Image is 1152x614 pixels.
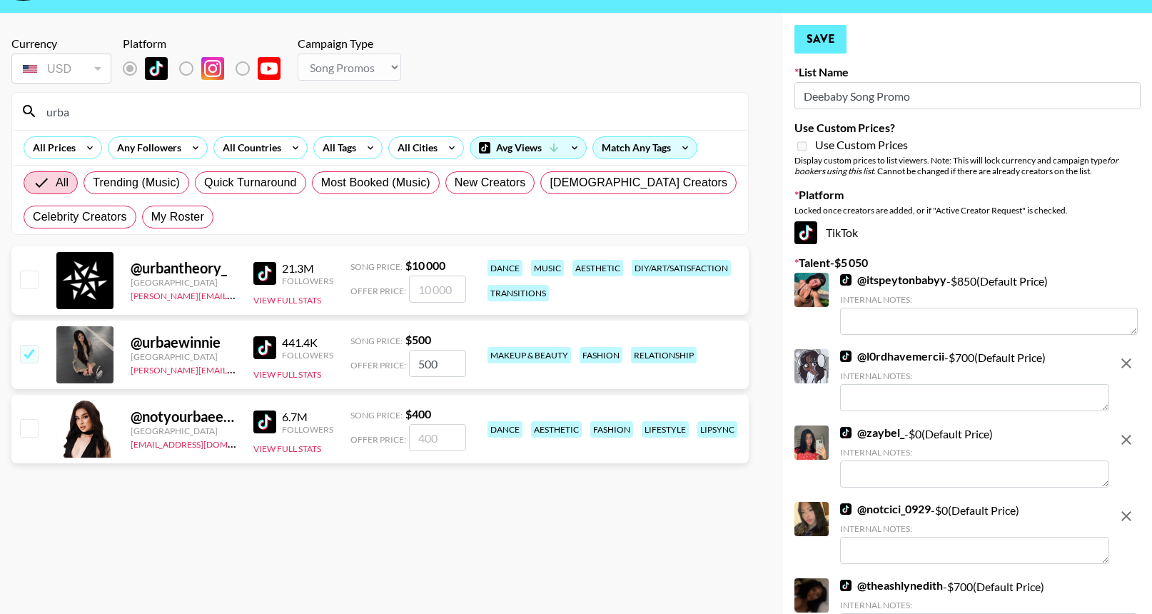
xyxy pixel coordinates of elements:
[840,578,943,593] a: @theashlynedith
[572,260,623,276] div: aesthetic
[38,100,739,123] input: Search by User Name
[794,256,1141,270] label: Talent - $ 5 050
[123,36,292,51] div: Platform
[258,57,281,80] img: YouTube
[350,286,406,296] span: Offer Price:
[253,369,321,380] button: View Full Stats
[642,421,689,438] div: lifestyle
[794,188,1141,202] label: Platform
[632,260,731,276] div: diy/art/satisfaction
[201,57,224,80] img: Instagram
[350,261,403,272] span: Song Price:
[253,295,321,306] button: View Full Stats
[840,447,1109,458] div: Internal Notes:
[282,261,333,276] div: 21.3M
[840,294,1138,305] div: Internal Notes:
[350,410,403,421] span: Song Price:
[840,523,1109,534] div: Internal Notes:
[123,54,292,84] div: Remove selected talent to change platforms
[131,259,236,277] div: @ urbantheory_
[470,137,586,158] div: Avg Views
[550,174,727,191] span: [DEMOGRAPHIC_DATA] Creators
[131,408,236,426] div: @ notyourbaeebooy
[33,208,127,226] span: Celebrity Creators
[253,336,276,359] img: TikTok
[840,371,1109,381] div: Internal Notes:
[840,273,1138,335] div: - $ 850 (Default Price)
[151,208,204,226] span: My Roster
[350,336,403,346] span: Song Price:
[253,411,276,433] img: TikTok
[409,350,466,377] input: 500
[350,434,406,445] span: Offer Price:
[840,349,944,363] a: @l0rdhavemercii
[405,333,431,346] strong: $ 500
[840,426,904,440] a: @zaybel_
[282,350,333,361] div: Followers
[321,174,430,191] span: Most Booked (Music)
[282,424,333,435] div: Followers
[282,336,333,350] div: 441.4K
[56,174,69,191] span: All
[350,360,406,371] span: Offer Price:
[131,333,236,351] div: @ urbaewinnie
[794,221,817,244] img: TikTok
[282,276,333,286] div: Followers
[590,421,633,438] div: fashion
[11,36,111,51] div: Currency
[131,436,274,450] a: [EMAIL_ADDRESS][DOMAIN_NAME]
[487,260,522,276] div: dance
[840,502,931,516] a: @notcici_0929
[253,443,321,454] button: View Full Stats
[794,221,1141,244] div: TikTok
[455,174,526,191] span: New Creators
[1112,426,1141,454] button: remove
[840,349,1109,411] div: - $ 700 (Default Price)
[93,174,180,191] span: Trending (Music)
[794,155,1118,176] em: for bookers using this list
[631,347,697,363] div: relationship
[409,424,466,451] input: 400
[794,121,1141,135] label: Use Custom Prices?
[580,347,622,363] div: fashion
[840,600,1138,610] div: Internal Notes:
[389,137,440,158] div: All Cities
[840,274,852,286] img: TikTok
[108,137,184,158] div: Any Followers
[794,65,1141,79] label: List Name
[487,347,571,363] div: makeup & beauty
[253,262,276,285] img: TikTok
[131,362,478,376] a: [PERSON_NAME][EMAIL_ADDRESS][PERSON_NAME][PERSON_NAME][DOMAIN_NAME]
[204,174,297,191] span: Quick Turnaround
[840,351,852,362] img: TikTok
[405,258,445,272] strong: $ 10 000
[14,56,108,81] div: USD
[11,51,111,86] div: Remove selected talent to change your currency
[1112,349,1141,378] button: remove
[487,421,522,438] div: dance
[794,205,1141,216] div: Locked once creators are added, or if "Active Creator Request" is checked.
[697,421,737,438] div: lipsync
[487,285,549,301] div: transitions
[815,138,908,152] span: Use Custom Prices
[405,407,431,421] strong: $ 400
[794,155,1141,176] div: Display custom prices to list viewers. Note: This will lock currency and campaign type . Cannot b...
[145,57,168,80] img: TikTok
[531,421,582,438] div: aesthetic
[314,137,359,158] div: All Tags
[840,503,852,515] img: TikTok
[840,273,946,287] a: @itspeytonbabyy
[282,410,333,424] div: 6.7M
[840,580,852,591] img: TikTok
[24,137,79,158] div: All Prices
[840,502,1109,564] div: - $ 0 (Default Price)
[131,277,236,288] div: [GEOGRAPHIC_DATA]
[840,426,1109,488] div: - $ 0 (Default Price)
[131,426,236,436] div: [GEOGRAPHIC_DATA]
[131,351,236,362] div: [GEOGRAPHIC_DATA]
[794,25,847,54] button: Save
[840,427,852,438] img: TikTok
[1112,502,1141,530] button: remove
[298,36,401,51] div: Campaign Type
[531,260,564,276] div: music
